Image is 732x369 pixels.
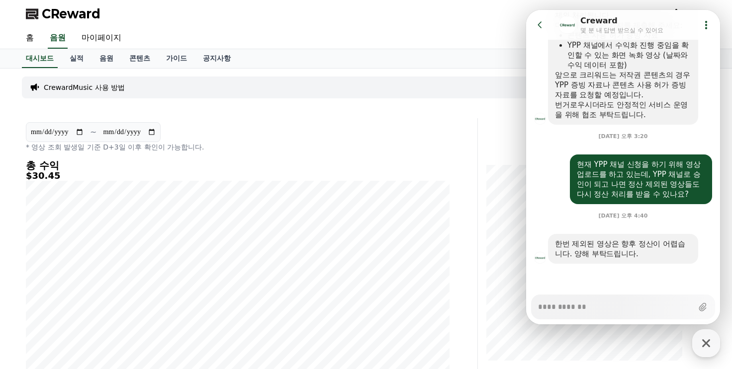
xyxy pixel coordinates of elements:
a: CReward [26,6,100,22]
a: 음원 [91,49,121,68]
h5: $30.45 [26,171,450,181]
a: 콘텐츠 [121,49,158,68]
a: 공지사항 [195,49,239,68]
a: 음원 [48,28,68,49]
a: 대시보드 [22,49,58,68]
a: 마이페이지 [74,28,129,49]
a: 홈 [18,28,42,49]
a: CrewardMusic 사용 방법 [44,82,125,92]
iframe: Channel chat [526,10,720,324]
h4: 프리미엄 조회 [486,154,682,165]
span: CReward [42,6,100,22]
p: ~ [90,126,96,138]
p: * 영상 조회 발생일 기준 D+3일 이후 확인이 가능합니다. [26,142,450,152]
a: 가이드 [158,49,195,68]
h4: 총 수익 [26,160,450,171]
a: 실적 [62,49,91,68]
